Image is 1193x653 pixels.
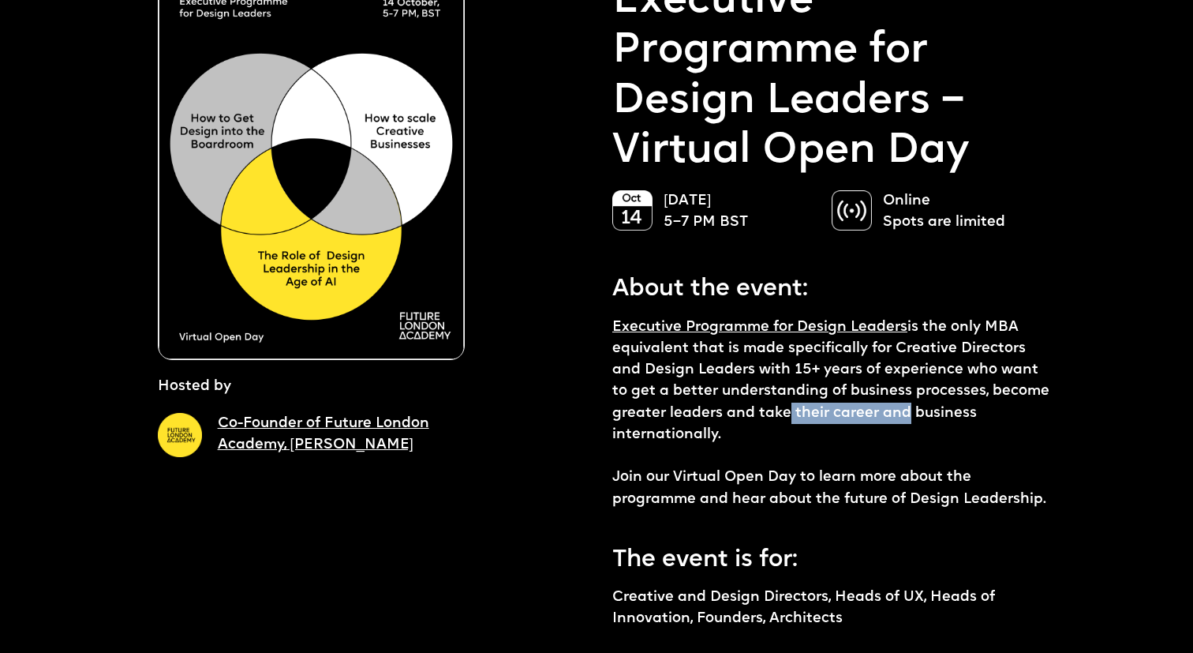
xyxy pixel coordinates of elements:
[664,190,816,233] p: [DATE] 5–7 PM BST
[883,190,1035,233] p: Online Spots are limited
[158,413,202,457] img: A yellow circle with Future London Academy logo
[158,376,231,397] p: Hosted by
[612,534,1051,578] p: The event is for:
[612,317,1051,510] p: is the only MBA equivalent that is made specifically for Creative Directors and Design Leaders wi...
[612,320,907,335] a: Executive Programme for Design Leaders
[218,416,429,452] a: Co-Founder of Future London Academy, [PERSON_NAME]
[612,263,1051,307] p: About the event:
[612,587,1051,629] p: Creative and Design Directors, Heads of UX, Heads of Innovation, Founders, Architects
